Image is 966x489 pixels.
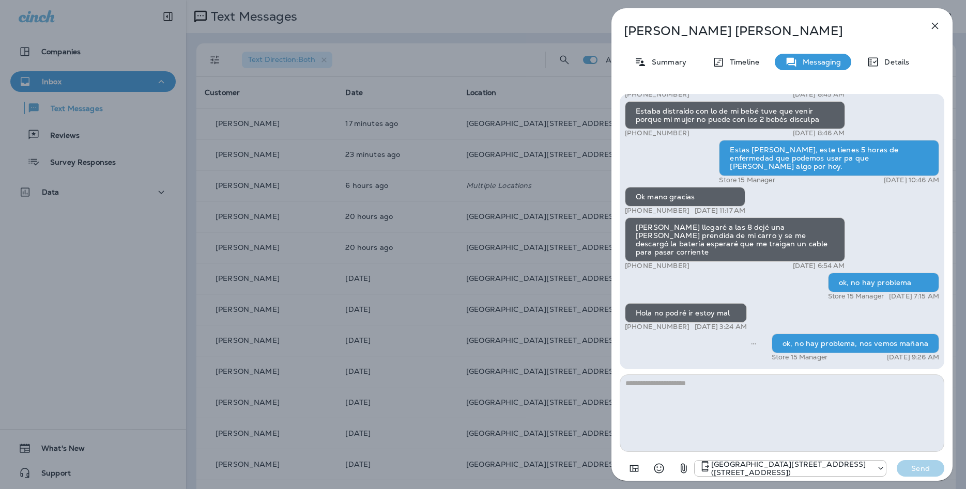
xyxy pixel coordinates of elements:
p: [DATE] 10:46 AM [884,176,939,184]
p: Summary [647,58,686,66]
p: [DATE] 7:15 AM [889,292,939,301]
p: [PHONE_NUMBER] [625,129,689,137]
p: [DATE] 11:17 AM [695,207,745,215]
span: Sent [751,338,756,348]
div: +1 (402) 891-8464 [695,460,886,477]
p: [DATE] 6:54 AM [793,262,845,270]
div: ok, no hay problema, nos vemos mañana [772,334,939,353]
p: [PHONE_NUMBER] [625,323,689,331]
p: [DATE] 9:26 AM [887,353,939,361]
p: [DATE] 3:24 AM [695,323,747,331]
button: Add in a premade template [624,458,645,479]
p: [PERSON_NAME] [PERSON_NAME] [624,24,906,38]
p: Store 15 Manager [828,292,884,301]
div: [PERSON_NAME] llegaré a las 8 dejé una [PERSON_NAME] prendida de mi carro y se me descargó la bat... [625,217,845,262]
p: [DATE] 8:46 AM [793,129,845,137]
div: Estaba distraído con lo de mi bebé tuve que venir porque mi mujer no puede con los 2 bebés disculpa [625,101,845,129]
p: Store 15 Manager [719,176,775,184]
p: Messaging [798,58,841,66]
p: [PHONE_NUMBER] [625,262,689,270]
div: ok, no hay problema [828,273,939,292]
p: [DATE] 8:45 AM [793,90,845,99]
button: Select an emoji [649,458,669,479]
div: Estas [PERSON_NAME], este tienes 5 horas de enfermedad que podemos usar pa que [PERSON_NAME] algo... [719,140,939,176]
p: [GEOGRAPHIC_DATA][STREET_ADDRESS] ([STREET_ADDRESS]) [711,460,871,477]
p: [PHONE_NUMBER] [625,207,689,215]
p: Details [879,58,909,66]
div: Hola no podré ir estoy mal [625,303,747,323]
p: Store 15 Manager [772,353,827,361]
p: Timeline [725,58,759,66]
p: [PHONE_NUMBER] [625,90,689,99]
div: Ok mano gracias [625,187,745,207]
